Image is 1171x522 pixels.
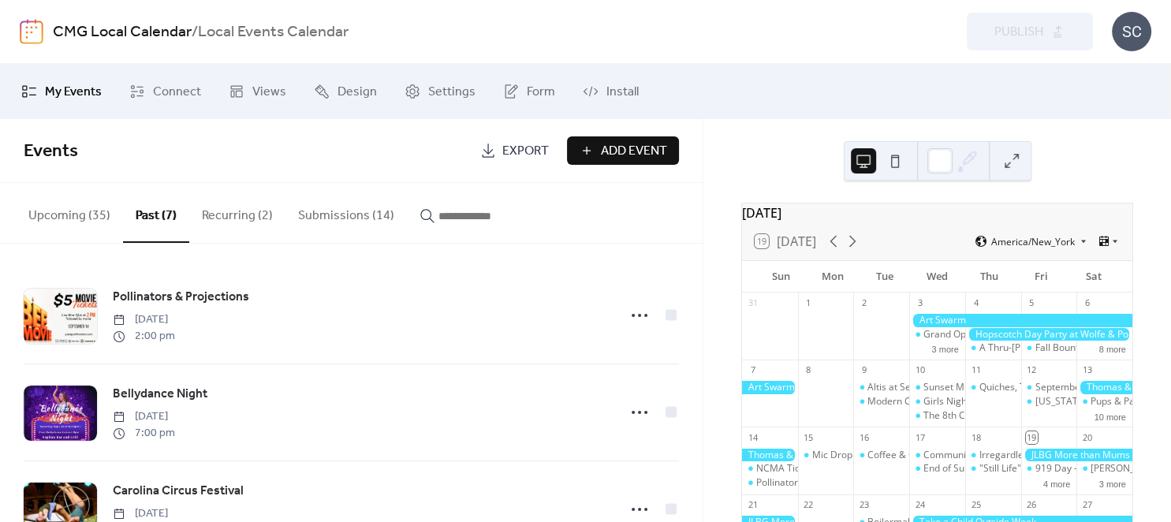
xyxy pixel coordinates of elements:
div: Tue [859,261,911,293]
a: Pollinators & Projections [113,287,249,308]
a: Design [302,70,389,113]
button: 4 more [1037,476,1076,490]
button: Past (7) [123,183,189,243]
a: Export [468,136,561,165]
div: 919 Day – A Raleigh Celebration [1021,462,1077,475]
div: 31 [747,297,759,309]
div: Altis at Serenity Sangria Social [853,381,909,394]
div: 1 [803,297,815,309]
span: Bellydance Night [113,385,207,404]
button: Recurring (2) [189,183,285,241]
div: 8 [803,364,815,376]
div: 21 [747,499,759,511]
a: Connect [117,70,213,113]
div: "Still Life" Wine Tasting [979,462,1080,475]
div: 13 [1081,364,1093,376]
div: Modern Calligraphy for Beginners at W.E.L.D. Wine & Beer [853,395,909,408]
a: Bellydance Night [113,384,207,405]
div: 16 [858,431,870,443]
a: CMG Local Calendar [53,17,192,47]
div: Community Yoga Flow With Corepower Yoga [923,449,1118,462]
div: Sat [1068,261,1120,293]
span: Pollinators & Projections [113,288,249,307]
div: 26 [1026,499,1038,511]
div: Thomas & Friends in the Garden at New Hope Valley Railway [1076,381,1132,394]
div: Mon [807,261,859,293]
img: logo [20,19,43,44]
div: Sunset Music Series [923,381,1012,394]
b: Local Events Calendar [198,17,349,47]
div: Irregardless' 2005 Dinner [979,449,1092,462]
div: The 8th Continent with [PERSON_NAME] [923,409,1098,423]
span: [DATE] [113,311,175,328]
span: Export [502,142,549,161]
div: 3 [914,297,926,309]
div: Fall Bounty Macarons [1021,341,1077,355]
div: Pollinators & Projections [756,476,863,490]
button: 10 more [1088,409,1132,423]
div: Modern Calligraphy for Beginners at W.E.L.D. Wine & Beer [867,395,1123,408]
div: Mic Drop Club [798,449,854,462]
div: A Thru-Hiker’s Journey on the Pacific Crest Trail [965,341,1021,355]
div: 14 [747,431,759,443]
div: Art Swarm [742,381,798,394]
div: Hopscotch Day Party at Wolfe & Porter [965,328,1132,341]
span: Settings [428,83,475,102]
span: 7:00 pm [113,425,175,442]
div: 17 [914,431,926,443]
a: My Events [9,70,114,113]
div: 18 [970,431,982,443]
a: Form [491,70,567,113]
div: Thu [964,261,1016,293]
div: 9 [858,364,870,376]
div: Cary Farmers Fall Festival [1076,462,1132,475]
span: America/New_York [991,237,1075,246]
span: [DATE] [113,408,175,425]
span: Design [338,83,377,102]
span: Install [606,83,639,102]
div: Pollinators & Projections [742,476,798,490]
div: Grand Opening and Art Swarm Kickoff [923,328,1090,341]
div: End of Summer Cast Iron Cooking [923,462,1071,475]
div: 22 [803,499,815,511]
div: Grand Opening and Art Swarm Kickoff [909,328,965,341]
div: Fall Bounty Macarons [1035,341,1129,355]
div: 10 [914,364,926,376]
div: Pups & Pastries [1091,395,1159,408]
div: 2 [858,297,870,309]
div: 12 [1026,364,1038,376]
div: Community Yoga Flow With Corepower Yoga [909,449,965,462]
div: Girls Night Out [909,395,965,408]
div: 5 [1026,297,1038,309]
a: Settings [393,70,487,113]
div: "Still Life" Wine Tasting [965,462,1021,475]
div: 6 [1081,297,1093,309]
span: [DATE] [113,505,175,522]
div: 24 [914,499,926,511]
div: 4 [970,297,982,309]
span: 2:00 pm [113,328,175,345]
div: NCMA Tidewater Tea [756,462,850,475]
div: JLBG More than Mums Festival [1021,449,1132,462]
div: 25 [970,499,982,511]
span: Views [252,83,286,102]
span: My Events [45,83,102,102]
div: The 8th Continent with Dr. Meg Lowman [909,409,965,423]
div: Coffee & Culture [867,449,941,462]
div: Fri [1016,261,1068,293]
div: Sunset Music Series [909,381,965,394]
div: 19 [1026,431,1038,443]
div: SC [1112,12,1151,51]
div: 7 [747,364,759,376]
div: North Carolina FC vs. El Paso Locomotive: BBQ, Beer, Bourbon Night [1021,395,1077,408]
div: Mic Drop Club [812,449,875,462]
span: Carolina Circus Festival [113,482,244,501]
div: September Apples Aplenty [1021,381,1077,394]
span: Form [527,83,555,102]
div: 27 [1081,499,1093,511]
a: Views [217,70,298,113]
div: 15 [803,431,815,443]
button: Add Event [567,136,679,165]
div: Coffee & Culture [853,449,909,462]
div: 11 [970,364,982,376]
